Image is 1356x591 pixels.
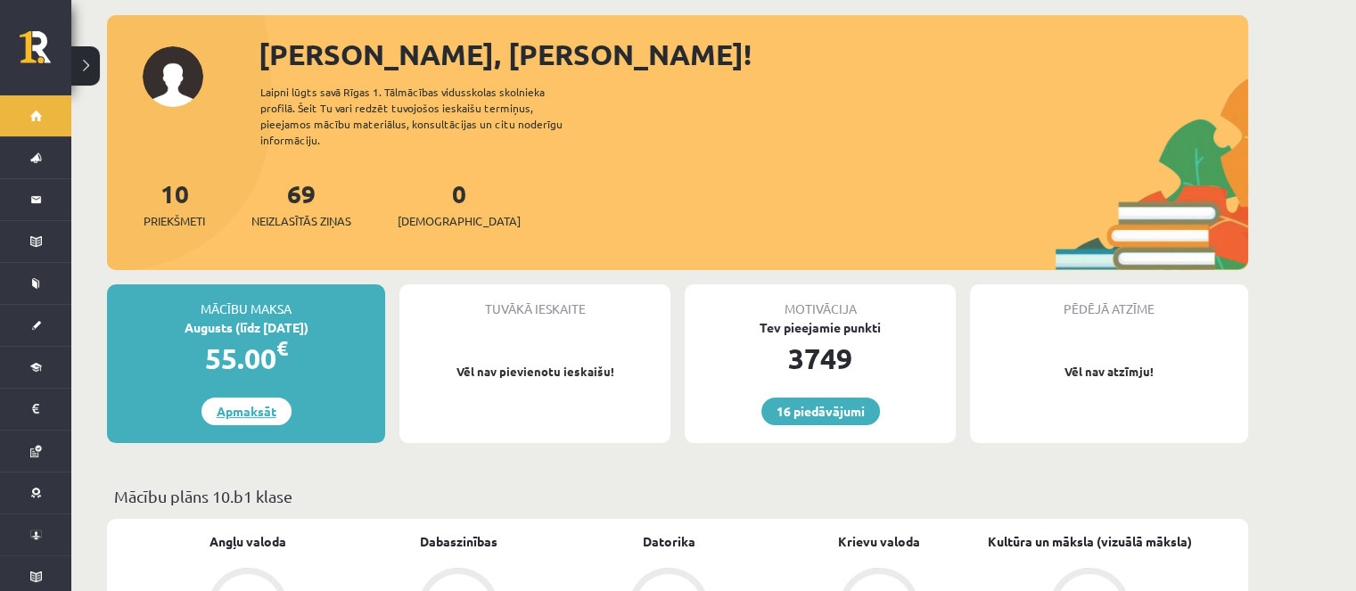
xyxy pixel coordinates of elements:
a: Angļu valoda [210,532,286,551]
div: Laipni lūgts savā Rīgas 1. Tālmācības vidusskolas skolnieka profilā. Šeit Tu vari redzēt tuvojošo... [260,84,594,148]
div: 55.00 [107,337,385,380]
p: Vēl nav atzīmju! [979,363,1239,381]
a: 10Priekšmeti [144,177,205,230]
a: Dabaszinības [420,532,497,551]
div: Augusts (līdz [DATE]) [107,318,385,337]
a: 0[DEMOGRAPHIC_DATA] [398,177,521,230]
a: Rīgas 1. Tālmācības vidusskola [20,31,71,76]
div: Motivācija [685,284,956,318]
a: 16 piedāvājumi [761,398,880,425]
div: 3749 [685,337,956,380]
span: € [276,335,288,361]
div: Tev pieejamie punkti [685,318,956,337]
a: Krievu valoda [838,532,920,551]
span: Priekšmeti [144,212,205,230]
div: Tuvākā ieskaite [399,284,670,318]
div: Mācību maksa [107,284,385,318]
p: Vēl nav pievienotu ieskaišu! [408,363,662,381]
a: Datorika [643,532,695,551]
p: Mācību plāns 10.b1 klase [114,484,1241,508]
span: [DEMOGRAPHIC_DATA] [398,212,521,230]
a: Kultūra un māksla (vizuālā māksla) [988,532,1192,551]
div: [PERSON_NAME], [PERSON_NAME]! [259,33,1248,76]
a: 69Neizlasītās ziņas [251,177,351,230]
span: Neizlasītās ziņas [251,212,351,230]
div: Pēdējā atzīme [970,284,1248,318]
a: Apmaksāt [201,398,292,425]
